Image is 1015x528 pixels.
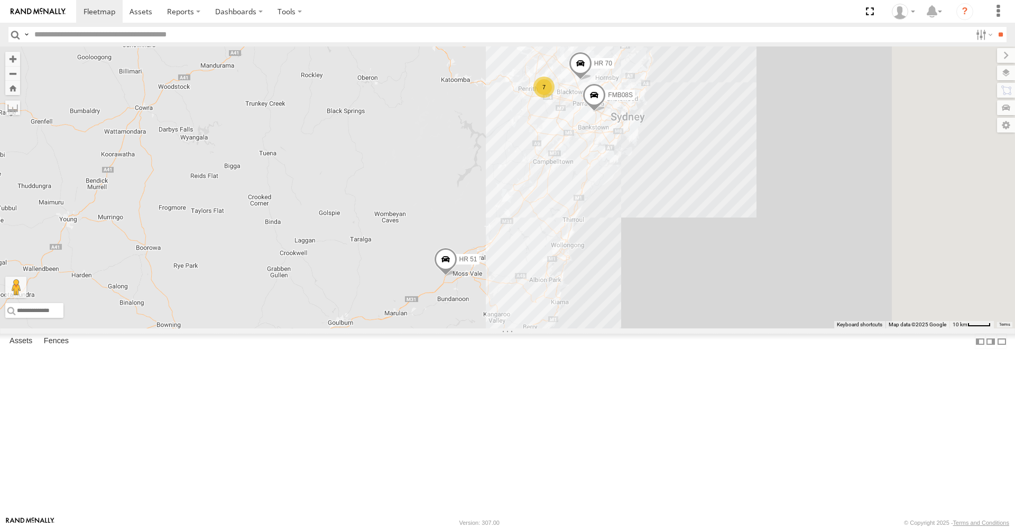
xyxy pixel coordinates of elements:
label: Dock Summary Table to the Right [985,334,996,349]
span: FMB08S [608,91,633,99]
div: 7 [533,77,555,98]
label: Map Settings [997,118,1015,133]
a: Terms and Conditions [953,520,1009,526]
button: Map Scale: 10 km per 40 pixels [949,321,994,328]
span: Map data ©2025 Google [889,322,946,327]
div: © Copyright 2025 - [904,520,1009,526]
a: Terms (opens in new tab) [999,323,1010,327]
span: HR 51 [459,256,477,263]
label: Hide Summary Table [996,334,1007,349]
span: HR 70 [594,60,612,67]
button: Drag Pegman onto the map to open Street View [5,277,26,298]
label: Dock Summary Table to the Left [975,334,985,349]
label: Search Query [22,27,31,42]
button: Zoom out [5,66,20,81]
button: Zoom in [5,52,20,66]
a: Visit our Website [6,517,54,528]
label: Assets [4,334,38,349]
div: Eric Yao [888,4,919,20]
button: Zoom Home [5,81,20,95]
div: Version: 307.00 [459,520,500,526]
label: Fences [39,334,74,349]
i: ? [956,3,973,20]
label: Measure [5,100,20,115]
img: rand-logo.svg [11,8,66,15]
button: Keyboard shortcuts [837,321,882,328]
label: Search Filter Options [972,27,994,42]
span: 10 km [953,322,967,327]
